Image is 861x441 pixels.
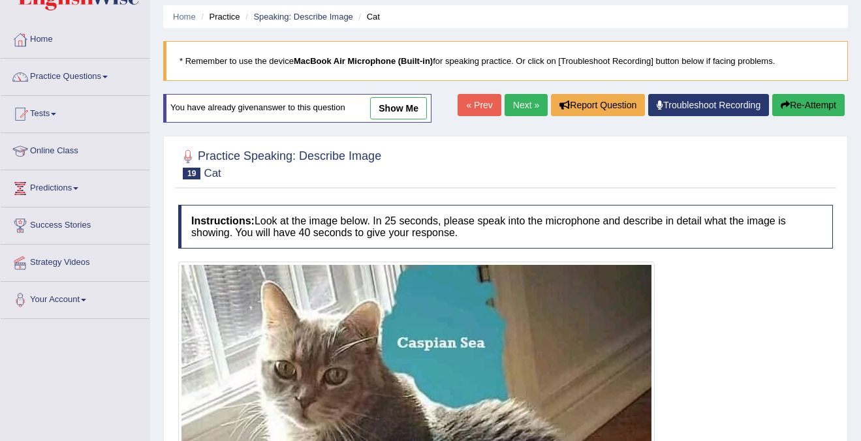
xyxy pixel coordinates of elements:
a: Home [1,22,149,54]
a: « Prev [458,94,501,116]
a: Strategy Videos [1,245,149,277]
div: You have already given answer to this question [163,94,431,123]
b: MacBook Air Microphone (Built-in) [294,56,433,66]
blockquote: * Remember to use the device for speaking practice. Or click on [Troubleshoot Recording] button b... [163,41,848,81]
span: 19 [183,168,200,179]
a: Predictions [1,170,149,203]
a: Speaking: Describe Image [253,12,352,22]
a: show me [370,97,427,119]
a: Troubleshoot Recording [648,94,769,116]
button: Report Question [551,94,645,116]
button: Re-Attempt [772,94,845,116]
small: Cat [204,167,221,179]
a: Online Class [1,133,149,166]
li: Practice [198,10,240,23]
h2: Practice Speaking: Describe Image [178,147,381,179]
b: Instructions: [191,215,255,226]
a: Success Stories [1,207,149,240]
a: Home [173,12,196,22]
a: Practice Questions [1,59,149,91]
a: Tests [1,96,149,129]
li: Cat [355,10,379,23]
h4: Look at the image below. In 25 seconds, please speak into the microphone and describe in detail w... [178,205,833,249]
a: Your Account [1,282,149,314]
a: Next » [505,94,548,116]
